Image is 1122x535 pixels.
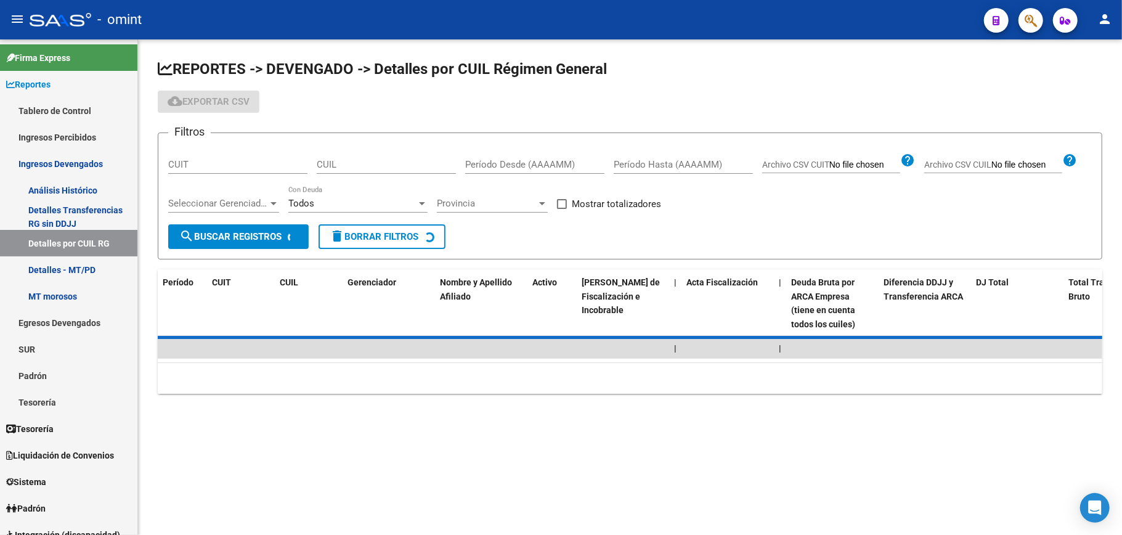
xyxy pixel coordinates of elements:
span: Mostrar totalizadores [572,197,661,211]
span: Borrar Filtros [330,231,418,242]
datatable-header-cell: Activo [527,269,577,338]
span: [PERSON_NAME] de Fiscalización e Incobrable [582,277,660,316]
mat-icon: person [1097,12,1112,27]
span: | [674,277,677,287]
span: | [779,343,781,353]
datatable-header-cell: Nombre y Apellido Afiliado [435,269,527,338]
datatable-header-cell: CUIL [275,269,343,338]
div: Open Intercom Messenger [1080,493,1110,523]
span: Todos [288,198,314,209]
datatable-header-cell: Deuda Bruta Neto de Fiscalización e Incobrable [577,269,669,338]
span: - omint [97,6,142,33]
datatable-header-cell: Diferencia DDJJ y Transferencia ARCA [879,269,971,338]
span: Reportes [6,78,51,91]
button: Exportar CSV [158,91,259,113]
mat-icon: menu [10,12,25,27]
span: | [674,343,677,353]
span: Acta Fiscalización [686,277,758,287]
span: Archivo CSV CUIT [762,160,829,169]
mat-icon: search [179,229,194,243]
span: Deuda Bruta por ARCA Empresa (tiene en cuenta todos los cuiles) [791,277,855,329]
datatable-header-cell: DJ Total [971,269,1063,338]
button: Buscar Registros [168,224,309,249]
datatable-header-cell: Período [158,269,207,338]
datatable-header-cell: | [669,269,681,338]
span: DJ Total [976,277,1009,287]
input: Archivo CSV CUIL [991,160,1062,171]
span: REPORTES -> DEVENGADO -> Detalles por CUIL Régimen General [158,60,607,78]
datatable-header-cell: | [774,269,786,338]
span: Activo [532,277,557,287]
span: Padrón [6,502,46,515]
span: Tesorería [6,422,54,436]
input: Archivo CSV CUIT [829,160,900,171]
span: Sistema [6,475,46,489]
datatable-header-cell: Acta Fiscalización [681,269,774,338]
mat-icon: help [1062,153,1077,168]
datatable-header-cell: Gerenciador [343,269,435,338]
h3: Filtros [168,123,211,141]
mat-icon: cloud_download [168,94,182,108]
span: Provincia [437,198,537,209]
span: Buscar Registros [179,231,282,242]
span: Seleccionar Gerenciador [168,198,268,209]
datatable-header-cell: CUIT [207,269,275,338]
span: Período [163,277,193,287]
span: Diferencia DDJJ y Transferencia ARCA [884,277,963,301]
span: Nombre y Apellido Afiliado [440,277,512,301]
span: CUIL [280,277,298,287]
span: | [779,277,781,287]
span: Exportar CSV [168,96,250,107]
mat-icon: delete [330,229,344,243]
button: Borrar Filtros [319,224,445,249]
span: Archivo CSV CUIL [924,160,991,169]
datatable-header-cell: Deuda Bruta por ARCA Empresa (tiene en cuenta todos los cuiles) [786,269,879,338]
span: Firma Express [6,51,70,65]
span: Gerenciador [348,277,396,287]
span: CUIT [212,277,231,287]
span: Liquidación de Convenios [6,449,114,462]
mat-icon: help [900,153,915,168]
